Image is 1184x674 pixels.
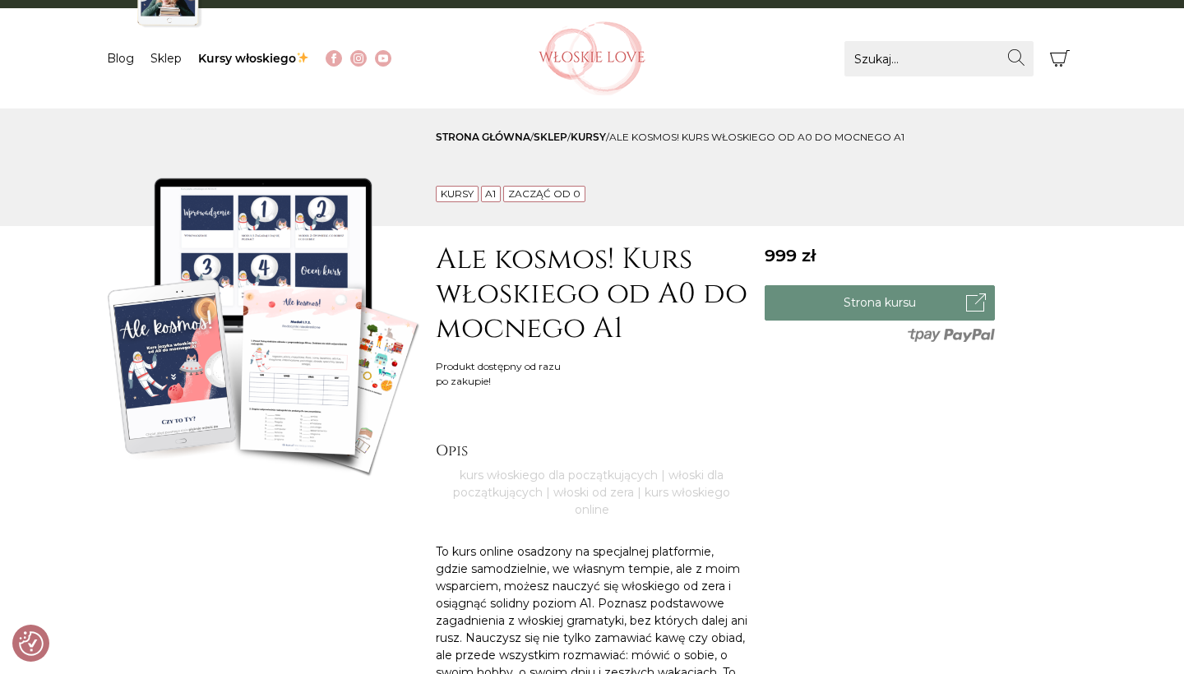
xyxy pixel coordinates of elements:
[609,131,904,143] span: Ale kosmos! Kurs włoskiego od A0 do mocnego A1
[150,51,182,66] a: Sklep
[844,41,1034,76] input: Szukaj...
[19,631,44,656] img: Revisit consent button
[571,131,606,143] a: Kursy
[436,131,904,143] span: / / /
[107,51,134,66] a: Blog
[198,51,309,66] a: Kursy włoskiego
[436,242,748,346] h1: Ale kosmos! Kurs włoskiego od A0 do mocnego A1
[1042,41,1077,76] button: Koszyk
[485,187,496,200] a: A1
[297,52,308,63] img: ✨
[436,131,530,143] a: Strona główna
[765,285,995,321] a: Strona kursu
[436,467,748,519] p: kurs włoskiego dla początkujących | włoski dla początkujących | włoski od zera | kurs włoskiego o...
[441,187,474,200] a: Kursy
[539,21,645,95] img: Włoskielove
[19,631,44,656] button: Preferencje co do zgód
[436,359,561,389] div: Produkt dostępny od razu po zakupie!
[534,131,567,143] a: sklep
[508,187,580,200] a: Zacząć od 0
[436,442,748,460] h2: Opis
[765,245,816,265] span: 999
